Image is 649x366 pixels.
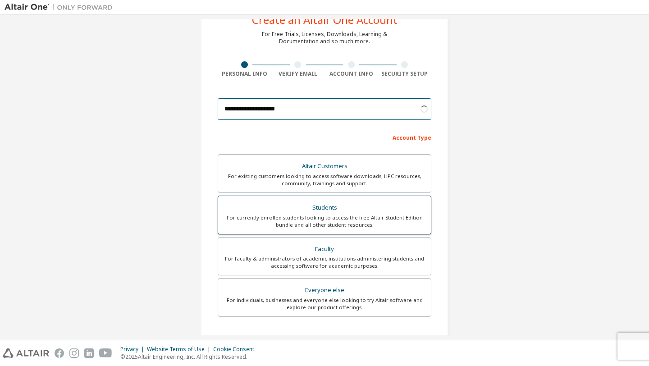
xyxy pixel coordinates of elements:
p: © 2025 Altair Engineering, Inc. All Rights Reserved. [120,353,260,361]
img: facebook.svg [55,348,64,358]
img: linkedin.svg [84,348,94,358]
div: Account Type [218,130,431,144]
div: For faculty & administrators of academic institutions administering students and accessing softwa... [224,255,425,270]
div: Your Profile [218,330,431,345]
div: Personal Info [218,70,271,78]
div: Website Terms of Use [147,346,213,353]
div: Altair Customers [224,160,425,173]
div: Account Info [324,70,378,78]
div: For Free Trials, Licenses, Downloads, Learning & Documentation and so much more. [262,31,387,45]
div: Privacy [120,346,147,353]
img: Altair One [5,3,117,12]
div: Security Setup [378,70,432,78]
div: For existing customers looking to access software downloads, HPC resources, community, trainings ... [224,173,425,187]
div: Faculty [224,243,425,256]
div: Everyone else [224,284,425,297]
div: For individuals, businesses and everyone else looking to try Altair software and explore our prod... [224,297,425,311]
div: Create an Altair One Account [252,14,398,25]
div: Students [224,201,425,214]
img: altair_logo.svg [3,348,49,358]
img: youtube.svg [99,348,112,358]
img: instagram.svg [69,348,79,358]
div: For currently enrolled students looking to access the free Altair Student Edition bundle and all ... [224,214,425,229]
div: Verify Email [271,70,325,78]
div: Cookie Consent [213,346,260,353]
